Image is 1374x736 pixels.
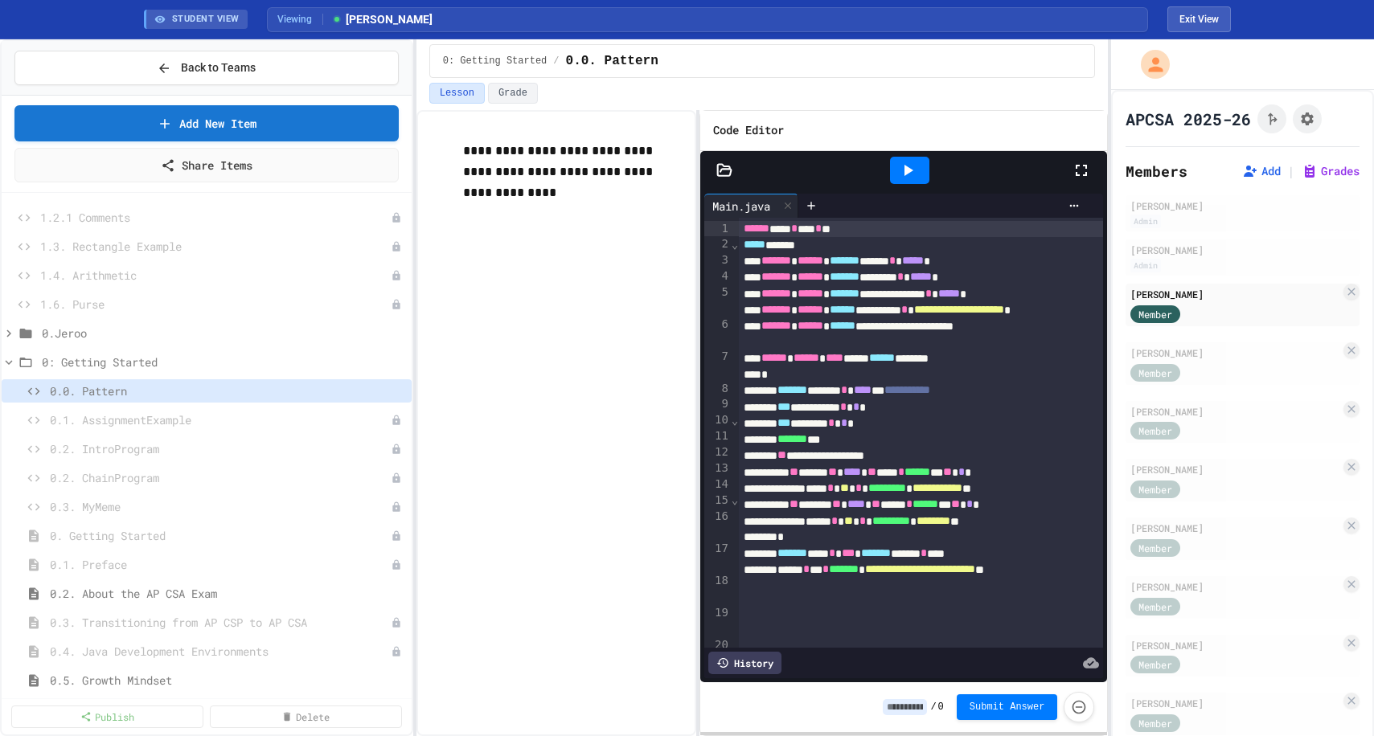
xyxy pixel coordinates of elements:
div: 20 [704,637,731,653]
span: / [553,55,559,67]
div: Unpublished [391,415,402,426]
div: [PERSON_NAME] [1130,346,1340,360]
span: 0.2. About the AP CSA Exam [50,585,405,602]
div: Unpublished [391,299,402,310]
div: Unpublished [391,559,402,570]
div: 3 [704,252,731,268]
div: 14 [704,476,731,493]
div: 8 [704,381,731,397]
span: 0.3. MyMeme [50,498,391,515]
button: Click to see fork details [1257,104,1286,133]
span: 0.Jeroo [42,325,405,341]
span: 0.1. AssignmentExample [50,411,391,428]
span: 0: Getting Started [443,55,548,67]
span: Member [1138,541,1172,555]
div: 19 [704,605,731,637]
span: 1.4. Arithmetic [40,267,391,284]
div: [PERSON_NAME] [1130,287,1340,301]
iframe: chat widget [1306,672,1358,720]
div: Unpublished [391,617,402,628]
div: 7 [704,349,731,381]
span: / [930,701,936,714]
div: Unpublished [391,530,402,542]
div: Unpublished [391,501,402,513]
span: Member [1138,657,1172,672]
div: 5 [704,284,731,317]
span: | [1287,162,1295,181]
h6: Code Editor [713,121,784,141]
div: Unpublished [391,472,402,484]
h1: APCSA 2025-26 [1126,108,1251,130]
div: 16 [704,509,731,541]
a: Delete [210,705,402,728]
span: 0. Getting Started [50,527,391,544]
span: 0.0. Pattern [566,51,658,71]
button: Force resubmission of student's answer (Admin only) [1064,692,1094,722]
button: Back to Teams [14,51,399,85]
span: Viewing [277,12,323,27]
span: 0: Getting Started [42,354,405,370]
div: Unpublished [391,212,402,223]
span: 0 [938,701,944,714]
div: Unpublished [391,241,402,252]
h2: Members [1126,160,1187,182]
span: 0.2. ChainProgram [50,469,391,486]
span: Member [1138,366,1172,380]
div: Unpublished [391,646,402,657]
div: Admin [1130,215,1161,228]
span: Fold line [731,238,739,251]
div: Unpublished [391,444,402,455]
button: Grades [1302,163,1360,179]
div: My Account [1124,46,1174,83]
div: [PERSON_NAME] [1130,638,1340,652]
span: [PERSON_NAME] [331,11,433,28]
span: Member [1138,716,1172,730]
div: [PERSON_NAME] [1130,462,1340,476]
div: 11 [704,428,731,444]
button: Lesson [429,83,485,104]
span: 0.3. Transitioning from AP CSP to AP CSA [50,614,391,631]
div: 18 [704,573,731,605]
div: [PERSON_NAME] [1130,579,1340,594]
div: [PERSON_NAME] [1130,243,1355,257]
button: Add [1242,163,1281,179]
button: Submit Answer [957,694,1058,720]
button: Grade [488,83,538,104]
span: Fold line [731,414,739,427]
span: STUDENT VIEW [172,13,240,27]
span: Back to Teams [181,59,256,76]
span: Member [1138,307,1172,321]
button: Exit student view [1167,6,1231,32]
div: 10 [704,412,731,428]
div: Main.java [704,198,778,215]
span: 1.3. Rectangle Example [40,238,391,255]
span: 0.1. Preface [50,556,391,573]
div: [PERSON_NAME] [1130,521,1340,535]
span: Submit Answer [970,701,1045,714]
div: 2 [704,236,731,252]
div: 1 [704,221,731,237]
iframe: chat widget [1241,602,1358,670]
span: Member [1138,482,1172,497]
span: Fold line [731,493,739,506]
div: History [708,652,781,674]
div: 4 [704,268,731,284]
div: [PERSON_NAME] [1130,198,1355,213]
div: 6 [704,317,731,349]
div: 17 [704,541,731,573]
div: [PERSON_NAME] [1130,696,1340,710]
span: 0.4. Java Development Environments [50,643,391,660]
span: Member [1138,423,1172,438]
div: 13 [704,460,731,476]
span: 0.5. Growth Mindset [50,672,405,689]
div: 15 [704,493,731,509]
a: Publish [11,705,203,728]
a: Share Items [14,148,399,182]
span: 0.2. IntroProgram [50,440,391,457]
div: Admin [1130,259,1161,272]
div: Unpublished [391,270,402,281]
span: 1.6. Purse [40,296,391,313]
div: 12 [704,444,731,460]
div: 9 [704,396,731,412]
div: Main.java [704,194,798,218]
